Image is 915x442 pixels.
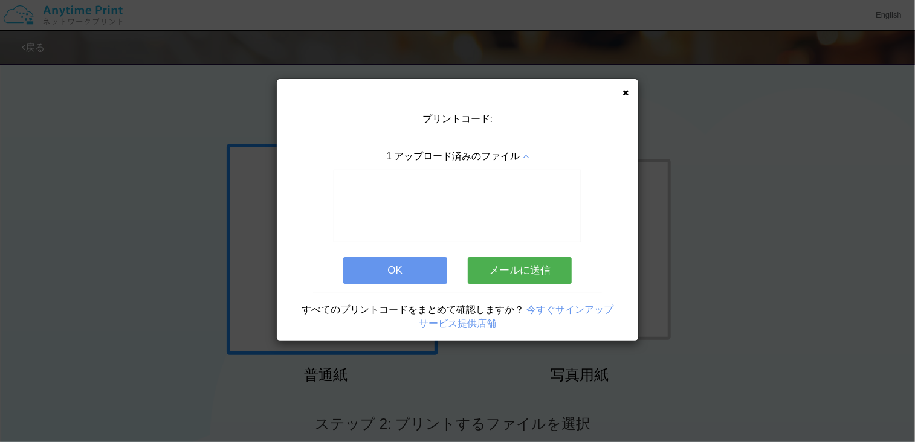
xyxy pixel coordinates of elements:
[422,114,493,124] span: プリントコード:
[526,304,613,315] a: 今すぐサインアップ
[386,151,520,161] span: 1 アップロード済みのファイル
[419,318,496,328] a: サービス提供店舗
[302,304,524,315] span: すべてのプリントコードをまとめて確認しますか？
[343,257,447,284] button: OK
[468,257,572,284] button: メールに送信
